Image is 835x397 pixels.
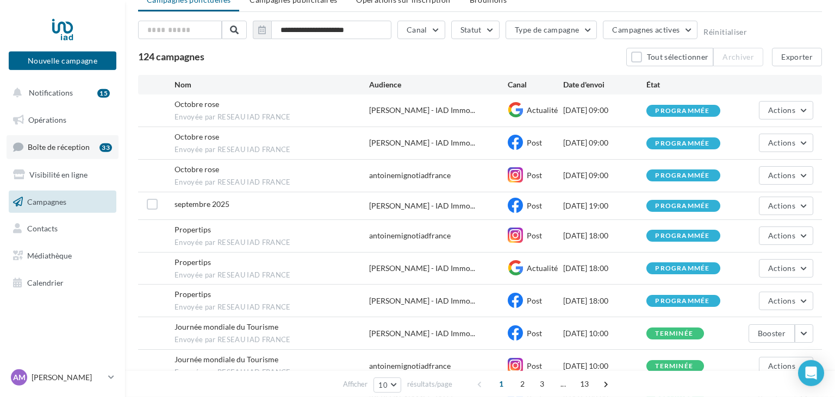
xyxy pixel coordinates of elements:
button: Actions [759,134,813,152]
span: Notifications [29,88,73,97]
span: Envoyée par RESEAU IAD FRANCE [175,335,369,345]
button: Actions [759,197,813,215]
div: Open Intercom Messenger [798,360,824,386]
span: 3 [533,375,551,393]
div: programmée [655,232,709,240]
span: Post [527,138,542,147]
div: 33 [99,143,112,152]
div: [DATE] 19:00 [563,200,646,211]
div: [DATE] 10:00 [563,361,646,371]
span: Actions [768,263,795,273]
span: Contacts [27,224,58,233]
span: Actions [768,138,795,147]
span: Opérations [28,115,66,124]
div: programmée [655,140,709,147]
div: 15 [97,89,110,98]
div: Canal [508,79,563,90]
button: Tout sélectionner [626,48,713,66]
button: Exporter [772,48,822,66]
button: Actions [759,226,813,245]
span: 2 [514,375,531,393]
button: Archiver [713,48,763,66]
button: 10 [373,377,401,393]
span: Visibilité en ligne [29,170,88,179]
div: Audience [369,79,508,90]
span: Post [527,201,542,210]
div: programmée [655,172,709,179]
span: Propertips [175,225,211,234]
div: antoinemignotiadfrance [369,230,451,241]
span: Actions [768,296,795,305]
span: Envoyée par RESEAU IAD FRANCE [175,145,369,155]
span: Post [527,329,542,338]
span: Afficher [343,379,367,389]
button: Nouvelle campagne [9,52,116,70]
a: Opérations [7,109,119,131]
span: [PERSON_NAME] - IAD Immo... [369,105,475,116]
button: Statut [451,21,500,39]
span: septembre 2025 [175,199,229,209]
span: Journée mondiale du Tourisme [175,322,278,331]
a: Contacts [7,217,119,240]
a: Boîte de réception33 [7,135,119,159]
div: [DATE] 09:00 [563,137,646,148]
div: antoinemignotiadfrance [369,361,451,371]
button: Réinitialiser [703,28,747,36]
span: Calendrier [27,278,64,287]
span: [PERSON_NAME] - IAD Immo... [369,295,475,306]
a: Médiathèque [7,244,119,267]
span: [PERSON_NAME] - IAD Immo... [369,200,475,211]
button: Actions [759,292,813,310]
div: programmée [655,108,709,115]
button: Campagnes actives [603,21,697,39]
span: Octobre rose [175,99,219,109]
div: programmée [655,298,709,305]
span: Envoyée par RESEAU IAD FRANCE [175,178,369,187]
span: Post [527,296,542,305]
span: Envoyée par RESEAU IAD FRANCE [175,270,369,280]
span: Campagnes [27,197,66,206]
span: 10 [378,381,388,389]
div: [DATE] 10:00 [563,328,646,339]
span: Envoyée par RESEAU IAD FRANCE [175,368,369,377]
span: 13 [576,375,594,393]
button: Actions [759,166,813,185]
span: Actualité [527,105,558,115]
span: Envoyée par RESEAU IAD FRANCE [175,112,369,122]
span: Journée mondiale du Tourisme [175,355,278,364]
div: terminée [655,330,693,337]
span: Propertips [175,289,211,299]
span: Actions [768,201,795,210]
span: Boîte de réception [28,142,90,152]
button: Notifications 15 [7,81,114,104]
span: [PERSON_NAME] - IAD Immo... [369,328,475,339]
button: Actions [759,357,813,375]
div: terminée [655,363,693,370]
div: État [646,79,730,90]
span: résultats/page [407,379,452,389]
div: programmée [655,203,709,210]
span: Octobre rose [175,165,219,174]
p: [PERSON_NAME] [32,372,104,383]
span: Actions [768,171,795,180]
span: Médiathèque [27,251,72,260]
span: [PERSON_NAME] - IAD Immo... [369,263,475,274]
a: Visibilité en ligne [7,163,119,186]
span: Envoyée par RESEAU IAD FRANCE [175,303,369,312]
div: Nom [175,79,369,90]
button: Canal [397,21,445,39]
span: ... [554,375,572,393]
div: Date d'envoi [563,79,646,90]
span: Post [527,361,542,370]
button: Type de campagne [506,21,597,39]
div: [DATE] 18:00 [563,295,646,306]
span: Post [527,231,542,240]
span: Octobre rose [175,132,219,141]
button: Actions [759,259,813,278]
span: 1 [493,375,510,393]
div: antoinemignotiadfrance [369,170,451,181]
span: [PERSON_NAME] - IAD Immo... [369,137,475,148]
span: Actions [768,231,795,240]
a: Calendrier [7,272,119,294]
span: Propertips [175,257,211,267]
